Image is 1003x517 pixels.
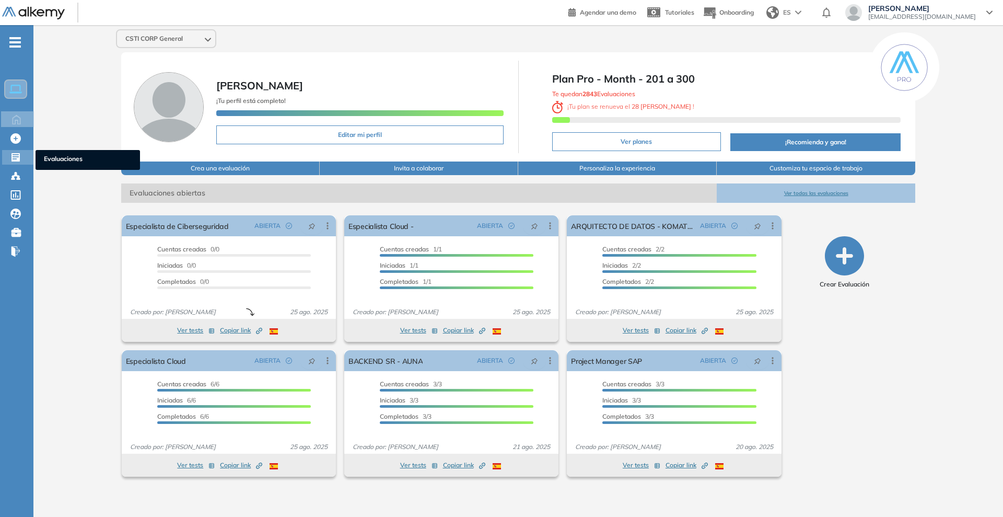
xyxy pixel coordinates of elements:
button: Copiar link [220,324,262,337]
button: Onboarding [703,2,754,24]
button: Ver tests [623,324,660,337]
span: pushpin [531,222,538,230]
span: 3/3 [602,396,641,404]
span: Creado por: [PERSON_NAME] [571,442,665,452]
b: 2843 [582,90,597,98]
span: ABIERTA [700,356,726,365]
div: Widget de chat [951,467,1003,517]
span: ABIERTA [477,356,503,365]
span: Plan Pro - Month - 201 a 300 [552,71,901,87]
span: Onboarding [719,8,754,16]
button: pushpin [746,217,769,234]
span: Copiar link [220,461,262,470]
button: Copiar link [666,324,708,337]
span: check-circle [731,358,738,364]
button: Ver planes [552,132,721,151]
span: pushpin [308,357,316,365]
button: Ver tests [177,324,215,337]
span: Copiar link [220,326,262,335]
span: 25 ago. 2025 [731,307,777,317]
span: Completados [602,278,641,285]
span: 1/1 [380,278,431,285]
button: ¡Recomienda y gana! [730,133,901,151]
span: 2/2 [602,261,641,269]
span: Iniciadas [602,396,628,404]
button: pushpin [523,352,546,369]
span: 6/6 [157,396,196,404]
a: ARQUITECTO DE DATOS - KOMATZU [571,215,695,236]
button: pushpin [300,217,323,234]
a: Especialista Cloud [126,350,186,371]
span: check-circle [731,223,738,229]
span: ABIERTA [254,221,281,231]
span: 0/0 [157,261,196,269]
span: 1/1 [380,261,418,269]
button: Customiza tu espacio de trabajo [717,162,915,175]
span: [PERSON_NAME] [868,4,976,13]
span: 3/3 [602,380,664,388]
span: Copiar link [443,461,485,470]
button: Ver tests [623,459,660,472]
a: Project Manager SAP [571,350,642,371]
span: 2/2 [602,245,664,253]
span: 6/6 [157,380,219,388]
span: Completados [380,278,418,285]
span: Cuentas creadas [602,245,651,253]
span: check-circle [286,223,292,229]
img: clock-svg [552,101,564,113]
span: Copiar link [666,461,708,470]
a: Especialista de Ciberseguridad [126,215,229,236]
span: 2/2 [602,278,654,285]
span: 21 ago. 2025 [508,442,554,452]
span: 6/6 [157,412,209,420]
span: check-circle [508,358,515,364]
a: Agendar una demo [568,5,636,18]
button: Invita a colaborar [320,162,518,175]
span: check-circle [508,223,515,229]
span: ES [783,8,791,17]
span: Creado por: [PERSON_NAME] [126,307,220,317]
button: Ver todas las evaluaciones [717,183,915,203]
img: ESP [493,328,501,335]
span: Creado por: [PERSON_NAME] [126,442,220,452]
button: Copiar link [666,459,708,472]
img: arrow [795,10,801,15]
span: 3/3 [602,412,654,420]
span: [PERSON_NAME] [216,79,303,92]
span: ABIERTA [254,356,281,365]
span: 25 ago. 2025 [286,307,332,317]
span: Cuentas creadas [380,245,429,253]
span: 3/3 [380,396,418,404]
span: Tutoriales [665,8,694,16]
button: pushpin [300,352,323,369]
img: ESP [493,463,501,469]
span: pushpin [531,357,538,365]
span: 0/0 [157,278,209,285]
span: Creado por: [PERSON_NAME] [348,442,442,452]
img: ESP [270,463,278,469]
img: ESP [270,328,278,335]
span: ¡Tu perfil está completo! [216,97,286,105]
span: Te quedan Evaluaciones [552,90,635,98]
span: Evaluaciones abiertas [121,183,717,203]
span: Iniciadas [157,396,183,404]
img: ESP [715,328,724,335]
span: ABIERTA [700,221,726,231]
span: Crear Evaluación [820,280,869,289]
span: Completados [602,412,641,420]
button: Copiar link [220,459,262,472]
button: Ver tests [400,324,438,337]
span: pushpin [754,222,761,230]
button: Personaliza la experiencia [518,162,717,175]
span: pushpin [308,222,316,230]
span: Cuentas creadas [157,380,206,388]
img: world [766,6,779,19]
a: BACKEND SR - AUNA [348,350,423,371]
span: Cuentas creadas [157,245,206,253]
span: Cuentas creadas [602,380,651,388]
span: ¡ Tu plan se renueva el ! [552,102,695,110]
span: pushpin [754,357,761,365]
button: Editar mi perfil [216,125,504,144]
span: 0/0 [157,245,219,253]
span: Completados [380,412,418,420]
